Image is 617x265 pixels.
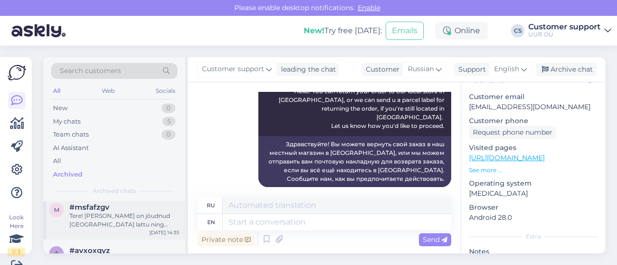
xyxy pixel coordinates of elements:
[202,64,264,75] span: Customer support
[304,26,324,35] b: New!
[494,64,519,75] span: English
[162,117,175,126] div: 5
[469,213,598,223] p: Android 28.0
[469,116,598,126] p: Customer phone
[51,85,62,97] div: All
[161,130,175,139] div: 0
[423,235,447,244] span: Send
[304,25,382,37] div: Try free [DATE]:
[54,250,59,257] span: a
[161,103,175,113] div: 0
[207,197,215,214] div: ru
[386,22,424,40] button: Emails
[8,213,25,256] div: Look Here
[53,130,89,139] div: Team chats
[69,212,179,229] div: Tere! [PERSON_NAME] on jõudnud [GEOGRAPHIC_DATA] lattu ning valmis edasi saatmiseks Ülemiste pood...
[54,206,59,214] span: m
[469,166,598,175] p: See more ...
[528,23,611,38] a: Customer supportUUR OÜ
[362,64,400,75] div: Customer
[69,203,109,212] span: #msfafzgv
[53,170,82,179] div: Archived
[198,233,255,246] div: Private note
[8,65,26,80] img: Askly Logo
[469,178,598,189] p: Operating system
[469,202,598,213] p: Browser
[355,3,383,12] span: Enable
[53,117,80,126] div: My chats
[279,88,446,129] span: Hello! You can return your order to our local store in [GEOGRAPHIC_DATA], or we can send u a parc...
[100,85,117,97] div: Web
[511,24,524,38] div: CS
[207,214,215,230] div: en
[469,247,598,257] p: Notes
[69,246,110,255] span: #avxoxgyz
[455,64,486,75] div: Support
[469,126,556,139] div: Request phone number
[154,85,177,97] div: Socials
[60,66,121,76] span: Search customers
[53,143,89,153] div: AI Assistant
[149,229,179,236] div: [DATE] 14:35
[469,92,598,102] p: Customer email
[8,248,25,256] div: 1 / 3
[53,156,61,166] div: All
[469,232,598,241] div: Extra
[528,31,601,38] div: UUR OÜ
[93,187,136,195] span: Archived chats
[469,189,598,199] p: [MEDICAL_DATA]
[277,64,336,75] div: leading the chat
[258,136,451,187] div: Здравствуйте! Вы можете вернуть свой заказ в наш местный магазин в [GEOGRAPHIC_DATA], или мы може...
[435,22,488,39] div: Online
[528,23,601,31] div: Customer support
[469,143,598,153] p: Visited pages
[536,63,597,76] div: Archive chat
[408,64,434,75] span: Russian
[53,103,67,113] div: New
[469,153,545,162] a: [URL][DOMAIN_NAME]
[469,102,598,112] p: [EMAIL_ADDRESS][DOMAIN_NAME]
[412,188,448,195] span: 9:09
